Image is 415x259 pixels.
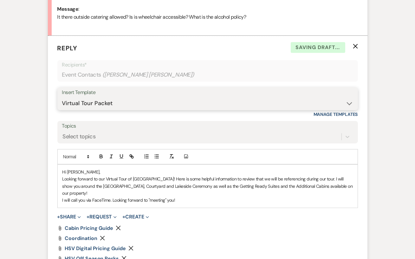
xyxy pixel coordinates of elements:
p: Looking forward to our Virtual Tour of [GEOGRAPHIC_DATA]! Here is some helpful information to rev... [62,175,353,197]
button: Share [57,214,81,219]
p: Hi [PERSON_NAME], [62,168,353,175]
a: Cabin Pricing Guide [65,226,113,231]
span: Coordination [65,235,97,242]
label: Topics [62,122,353,131]
div: Event Contacts [62,69,353,81]
a: HSV Digital Pricing Guide [65,246,126,251]
span: + [122,214,125,219]
span: Cabin Pricing Guide [65,225,113,231]
span: + [57,214,60,219]
div: Select topics [63,132,96,141]
span: Saving draft... [291,42,345,53]
span: HSV Digital Pricing Guide [65,245,126,252]
span: + [87,214,89,219]
button: Request [87,214,117,219]
span: Reply [57,44,78,52]
a: Manage Templates [314,111,358,117]
span: ( [PERSON_NAME] [PERSON_NAME] ) [102,71,194,79]
div: Insert Template [62,88,353,97]
b: Message [57,6,79,12]
button: Create [122,214,149,219]
p: I will call you via FaceTime. Looking forward to "meeting" you! [62,197,353,204]
a: Coordination [65,236,97,241]
p: Recipients* [62,61,353,69]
